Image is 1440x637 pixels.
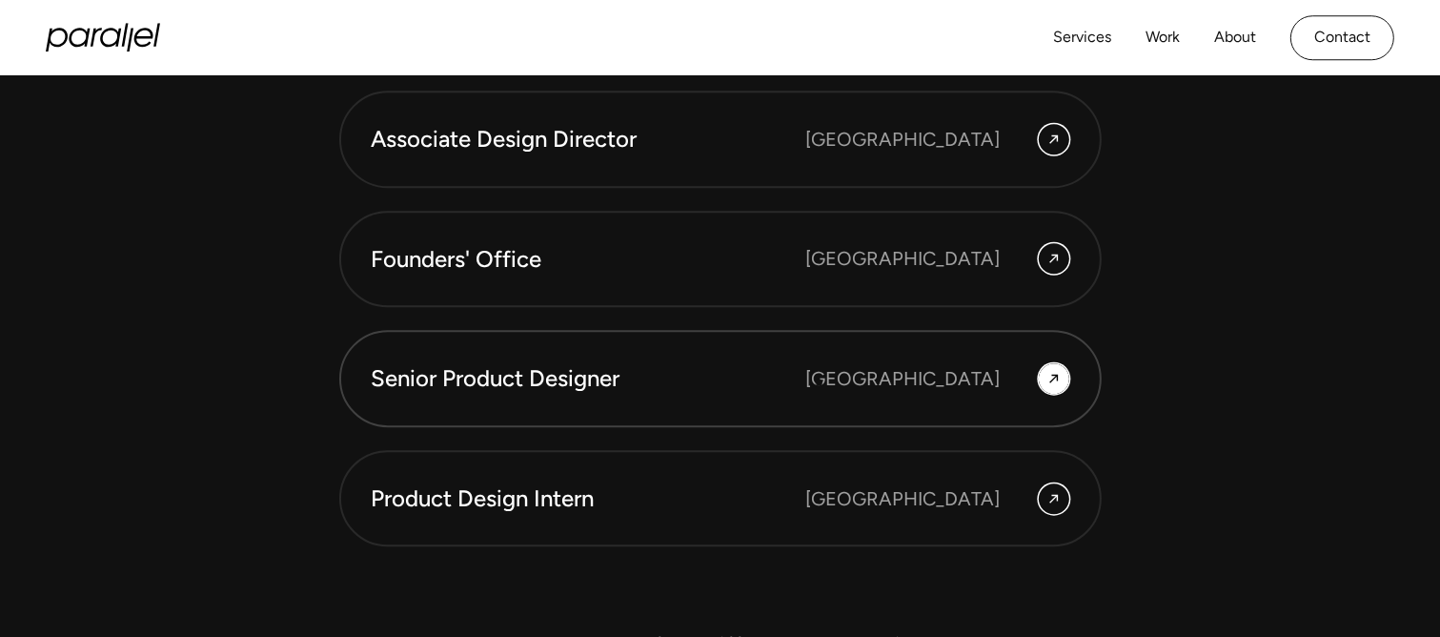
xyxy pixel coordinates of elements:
[46,23,160,51] a: home
[339,450,1102,547] a: Product Design Intern [GEOGRAPHIC_DATA]
[339,211,1102,308] a: Founders' Office [GEOGRAPHIC_DATA]
[806,484,1001,513] div: [GEOGRAPHIC_DATA]
[806,244,1001,273] div: [GEOGRAPHIC_DATA]
[339,91,1102,188] a: Associate Design Director [GEOGRAPHIC_DATA]
[372,243,806,276] div: Founders' Office
[372,123,806,155] div: Associate Design Director
[806,125,1001,154] div: [GEOGRAPHIC_DATA]
[1290,15,1394,60] a: Contact
[1146,24,1180,51] a: Work
[372,362,806,395] div: Senior Product Designer
[806,364,1001,393] div: [GEOGRAPHIC_DATA]
[1214,24,1256,51] a: About
[339,330,1102,427] a: Senior Product Designer [GEOGRAPHIC_DATA]
[1053,24,1111,51] a: Services
[372,483,806,515] div: Product Design Intern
